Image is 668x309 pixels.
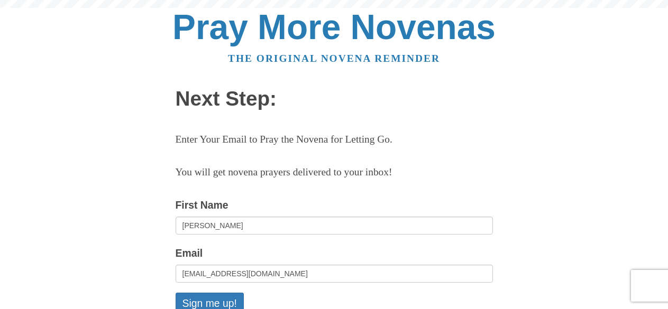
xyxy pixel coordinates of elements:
label: Email [176,245,203,262]
p: Enter Your Email to Pray the Novena for Letting Go. [176,131,493,148]
h1: Next Step: [176,88,493,110]
a: Pray More Novenas [172,7,496,46]
input: Optional [176,217,493,235]
label: First Name [176,196,228,214]
p: You will get novena prayers delivered to your inbox! [176,164,493,181]
a: The original novena reminder [228,53,440,64]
